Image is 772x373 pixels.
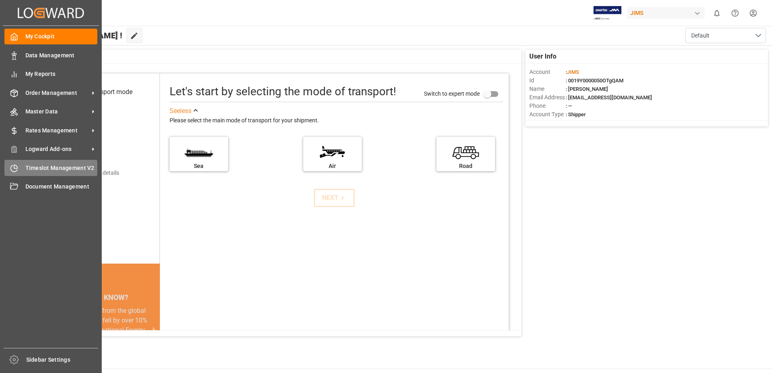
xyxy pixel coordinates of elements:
span: : [EMAIL_ADDRESS][DOMAIN_NAME] [566,94,652,101]
span: Data Management [25,51,98,60]
div: Please select the main mode of transport for your shipment. [170,116,503,126]
a: Data Management [4,47,97,63]
button: open menu [685,28,766,43]
span: Order Management [25,89,89,97]
span: Document Management [25,182,98,191]
span: Switch to expert mode [424,90,480,96]
img: Exertis%20JAM%20-%20Email%20Logo.jpg_1722504956.jpg [594,6,621,20]
span: Sidebar Settings [26,356,99,364]
button: JIMS [627,5,708,21]
span: My Reports [25,70,98,78]
span: Master Data [25,107,89,116]
span: : [PERSON_NAME] [566,86,608,92]
span: JIMS [567,69,579,75]
div: See less [170,106,191,116]
div: Add shipping details [69,169,119,177]
a: Timeslot Management V2 [4,160,97,176]
span: My Cockpit [25,32,98,41]
div: NEXT [322,193,347,203]
div: Air [307,162,358,170]
span: Account Type [529,110,566,119]
span: User Info [529,52,556,61]
span: Rates Management [25,126,89,135]
span: Account [529,68,566,76]
span: : — [566,103,572,109]
span: Hello [PERSON_NAME] ! [34,28,122,43]
div: JIMS [627,7,705,19]
span: : 0019Y0000050OTgQAM [566,78,623,84]
span: Phone [529,102,566,110]
span: : [566,69,579,75]
a: My Cockpit [4,29,97,44]
span: Name [529,85,566,93]
button: NEXT [314,189,355,207]
span: Timeslot Management V2 [25,164,98,172]
button: next slide / item [149,306,160,354]
div: Sea [174,162,224,170]
button: Help Center [726,4,744,22]
span: Default [691,31,709,40]
span: Id [529,76,566,85]
button: show 0 new notifications [708,4,726,22]
div: Let's start by selecting the mode of transport! [170,83,396,100]
span: Email Address [529,93,566,102]
span: Logward Add-ons [25,145,89,153]
span: : Shipper [566,111,586,117]
div: Road [441,162,491,170]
